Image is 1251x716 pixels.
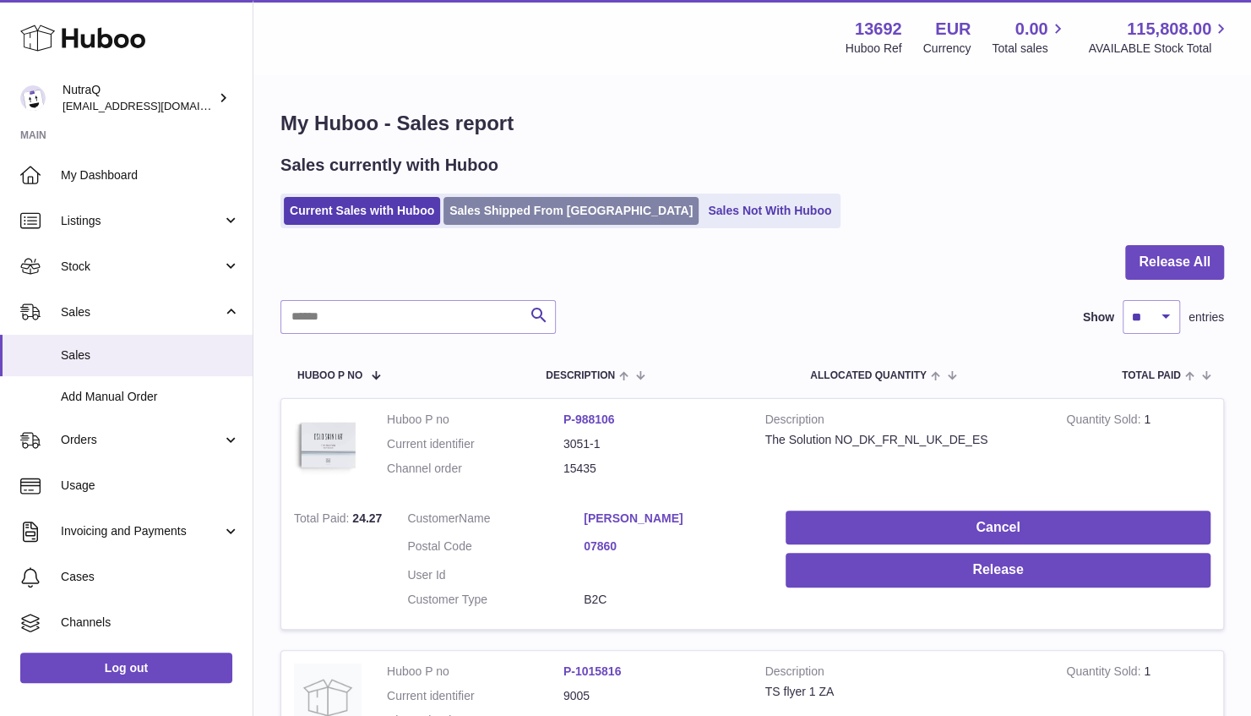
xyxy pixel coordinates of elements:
[1188,309,1224,325] span: entries
[61,432,222,448] span: Orders
[294,412,362,479] img: 136921728478892.jpg
[563,688,740,704] dd: 9005
[1088,41,1231,57] span: AVAILABLE Stock Total
[387,688,563,704] dt: Current identifier
[294,511,352,529] strong: Total Paid
[1015,18,1048,41] span: 0.00
[20,85,46,111] img: log@nutraq.com
[61,569,240,585] span: Cases
[61,389,240,405] span: Add Manual Order
[992,41,1067,57] span: Total sales
[387,664,563,680] dt: Huboo P no
[387,461,563,477] dt: Channel order
[407,538,584,559] dt: Postal Code
[284,197,440,225] a: Current Sales with Huboo
[61,347,240,363] span: Sales
[765,684,1042,700] div: TS flyer 1 ZA
[407,567,584,583] dt: User Id
[63,82,215,114] div: NutraQ
[61,523,222,539] span: Invoicing and Payments
[63,99,248,112] span: [EMAIL_ADDRESS][DOMAIN_NAME]
[352,511,382,525] span: 24.27
[1122,370,1181,381] span: Total paid
[61,259,222,275] span: Stock
[1083,309,1114,325] label: Show
[584,538,760,555] a: 07860
[765,664,1042,684] strong: Description
[1125,245,1224,280] button: Release All
[584,592,760,608] dd: B2C
[407,511,459,525] span: Customer
[786,511,1210,545] button: Cancel
[1066,413,1144,430] strong: Quantity Sold
[280,154,498,177] h2: Sales currently with Huboo
[61,615,240,631] span: Channels
[584,511,760,527] a: [PERSON_NAME]
[387,436,563,452] dt: Current identifier
[702,197,837,225] a: Sales Not With Huboo
[387,412,563,428] dt: Huboo P no
[563,664,622,678] a: P-1015816
[443,197,699,225] a: Sales Shipped From [GEOGRAPHIC_DATA]
[407,511,584,531] dt: Name
[1088,18,1231,57] a: 115,808.00 AVAILABLE Stock Total
[297,370,362,381] span: Huboo P no
[563,461,740,477] dd: 15435
[1066,664,1144,682] strong: Quantity Sold
[61,213,222,229] span: Listings
[765,412,1042,432] strong: Description
[407,592,584,608] dt: Customer Type
[546,370,615,381] span: Description
[992,18,1067,57] a: 0.00 Total sales
[1127,18,1211,41] span: 115,808.00
[1053,399,1223,498] td: 1
[61,304,222,320] span: Sales
[20,653,232,683] a: Log out
[280,110,1224,137] h1: My Huboo - Sales report
[765,432,1042,448] div: The Solution NO_DK_FR_NL_UK_DE_ES
[810,370,927,381] span: ALLOCATED Quantity
[935,18,971,41] strong: EUR
[563,413,615,426] a: P-988106
[61,167,240,183] span: My Dashboard
[923,41,971,57] div: Currency
[61,478,240,494] span: Usage
[846,41,902,57] div: Huboo Ref
[563,436,740,452] dd: 3051-1
[855,18,902,41] strong: 13692
[786,553,1210,588] button: Release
